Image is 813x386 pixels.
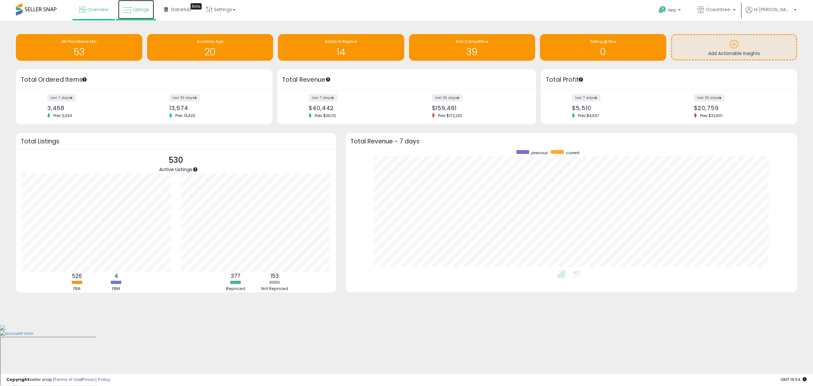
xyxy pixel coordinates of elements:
a: Add Actionable Insights [672,35,796,59]
h3: Total Listings [21,139,331,144]
label: last 30 days [432,94,463,101]
span: BB Price Below Min [62,39,97,44]
label: last 7 days [572,94,601,101]
b: 377 [231,272,240,280]
div: Tooltip anchor [82,77,87,82]
h3: Total Profit [546,75,793,84]
div: Tooltip anchor [192,167,198,172]
div: FBA [58,286,96,292]
span: Prev: $22,601 [697,113,726,118]
h3: Total Revenue - 7 days [350,139,793,144]
h3: Total Revenue [282,75,531,84]
div: $159,461 [432,105,525,111]
b: 526 [72,272,82,280]
div: Repriced [217,286,255,292]
h1: 14 [281,47,401,57]
div: Tooltip anchor [325,77,331,82]
div: $40,442 [309,105,402,111]
span: Needs to Reprice [325,39,357,44]
label: last 30 days [169,94,200,101]
div: 13,574 [169,105,261,111]
span: previous [531,150,548,155]
a: Needs to Reprice 14 [278,34,404,61]
h1: 0 [543,47,663,57]
div: 3,468 [47,105,139,111]
span: Prev: $172,232 [435,113,465,118]
span: Non Competitive [456,39,488,44]
b: 4 [114,272,118,280]
div: $20,759 [694,105,786,111]
h1: 20 [150,47,270,57]
span: Hi [PERSON_NAME] [754,6,792,13]
div: FBM [97,286,135,292]
label: last 7 days [309,94,337,101]
div: $5,510 [572,105,664,111]
div: Not Repriced [256,286,294,292]
i: Get Help [658,6,666,14]
span: Listings [133,6,149,13]
span: Prev: $4,637 [575,113,602,118]
span: Active Listings [159,166,192,173]
span: Add Actionable Insights [708,50,760,57]
div: Tooltip anchor [578,77,584,82]
p: 530 [159,154,192,166]
label: last 30 days [694,94,725,101]
a: Selling @ Max 0 [540,34,666,61]
b: 153 [271,272,279,280]
h3: Total Ordered Items [21,75,268,84]
span: current [566,150,580,155]
a: Help [654,1,687,21]
span: Overview [87,6,108,13]
h1: 53 [19,47,139,57]
span: Selling @ Max [590,39,616,44]
label: last 7 days [47,94,76,101]
span: Help [668,7,676,13]
span: Prev: $36,112 [312,113,339,118]
div: Tooltip anchor [191,3,202,10]
a: BB Price Below Min 53 [16,34,142,61]
a: Hi [PERSON_NAME] [746,6,796,21]
span: Prev: 13,423 [172,113,198,118]
span: Prev: 3,034 [50,113,75,118]
h1: 39 [412,47,532,57]
span: DataHub [171,6,191,13]
a: Non Competitive 39 [409,34,535,61]
span: Oceantree. [706,6,731,13]
span: Inventory Age [197,39,223,44]
a: Inventory Age 20 [147,34,273,61]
